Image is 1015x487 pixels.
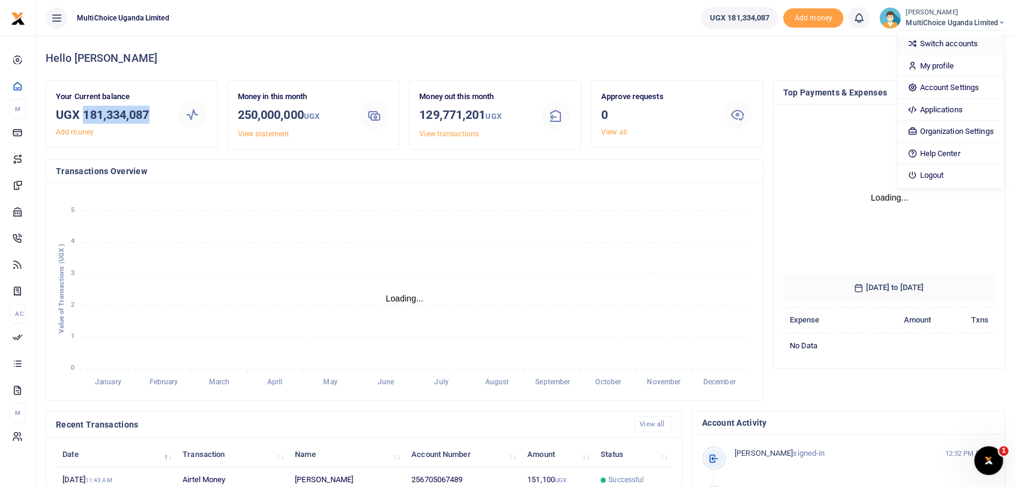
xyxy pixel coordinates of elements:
[938,307,995,333] th: Txns
[898,167,1003,184] a: Logout
[898,145,1003,162] a: Help Center
[735,449,793,458] span: [PERSON_NAME]
[11,11,25,26] img: logo-small
[378,378,395,386] tspan: June
[879,7,1005,29] a: profile-user [PERSON_NAME] MultiChoice Uganda Limited
[238,130,289,138] a: View statement
[974,446,1003,475] iframe: Intercom live chat
[288,441,405,467] th: Name: activate to sort column ascending
[701,7,779,29] a: UGX 181,334,087
[783,8,843,28] li: Toup your wallet
[11,13,25,22] a: logo-small logo-large logo-large
[485,378,509,386] tspan: August
[521,441,594,467] th: Amount: activate to sort column ascending
[601,91,712,103] p: Approve requests
[703,378,736,386] tspan: December
[95,378,121,386] tspan: January
[56,106,167,124] h3: UGX 181,334,087
[176,441,288,467] th: Transaction: activate to sort column ascending
[535,378,571,386] tspan: September
[71,333,74,340] tspan: 1
[608,474,644,485] span: Successful
[999,446,1008,456] span: 1
[56,418,625,431] h4: Recent Transactions
[72,13,174,23] span: MultiChoice Uganda Limited
[898,79,1003,96] a: Account Settings
[56,165,753,178] h4: Transactions Overview
[601,128,627,136] a: View all
[906,17,1005,28] span: MultiChoice Uganda Limited
[595,378,622,386] tspan: October
[238,91,349,103] p: Money in this month
[238,106,349,126] h3: 250,000,000
[862,307,938,333] th: Amount
[56,91,167,103] p: Your Current balance
[71,237,74,245] tspan: 4
[58,244,65,333] text: Value of Transactions (UGX )
[898,35,1003,52] a: Switch accounts
[85,477,112,483] small: 11:43 AM
[783,333,996,358] td: No data
[434,378,448,386] tspan: July
[419,130,479,138] a: View transactions
[419,91,530,103] p: Money out this month
[735,447,930,460] p: signed-in
[898,123,1003,140] a: Organization Settings
[906,8,1005,18] small: [PERSON_NAME]
[696,7,784,29] li: Wallet ballance
[783,273,996,302] h6: [DATE] to [DATE]
[702,416,995,429] h4: Account Activity
[267,378,283,386] tspan: April
[209,378,230,386] tspan: March
[71,269,74,277] tspan: 3
[10,304,26,324] li: Ac
[10,403,26,423] li: M
[46,52,1005,65] h4: Hello [PERSON_NAME]
[783,8,843,28] span: Add money
[783,86,996,99] h4: Top Payments & Expenses
[601,106,712,124] h3: 0
[10,99,26,119] li: M
[879,7,901,29] img: profile-user
[71,301,74,309] tspan: 2
[898,58,1003,74] a: My profile
[405,441,521,467] th: Account Number: activate to sort column ascending
[304,112,320,121] small: UGX
[323,378,337,386] tspan: May
[485,112,501,121] small: UGX
[783,307,863,333] th: Expense
[56,441,176,467] th: Date: activate to sort column descending
[71,364,74,372] tspan: 0
[150,378,178,386] tspan: February
[710,12,770,24] span: UGX 181,334,087
[945,449,995,459] small: 12:32 PM [DATE]
[594,441,672,467] th: Status: activate to sort column ascending
[783,13,843,22] a: Add money
[71,206,74,214] tspan: 5
[56,128,94,136] a: Add money
[647,378,681,386] tspan: November
[898,101,1003,118] a: Applications
[634,416,672,432] a: View all
[386,294,423,303] text: Loading...
[419,106,530,126] h3: 129,771,201
[870,193,908,202] text: Loading...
